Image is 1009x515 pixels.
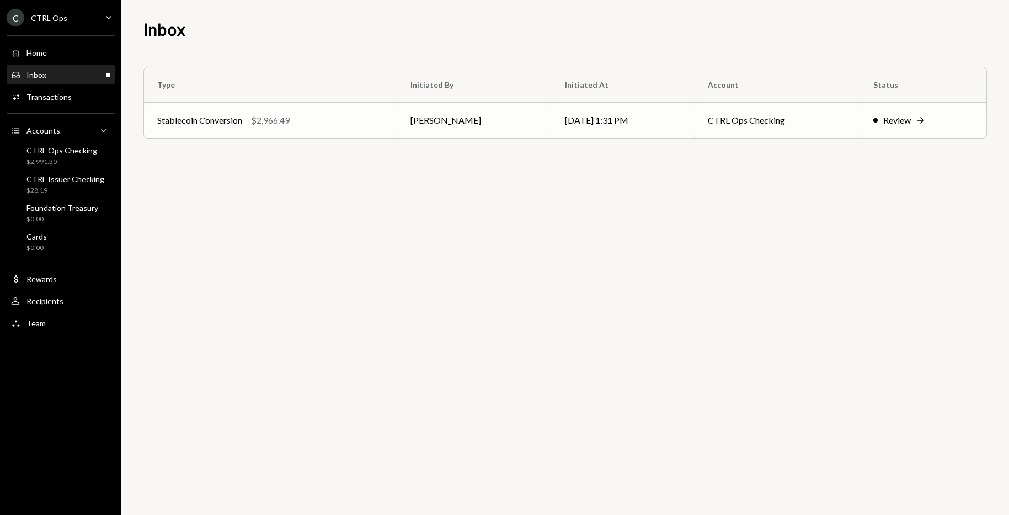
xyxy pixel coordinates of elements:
[26,232,47,241] div: Cards
[397,67,552,103] th: Initiated By
[7,269,115,289] a: Rewards
[860,67,986,103] th: Status
[7,9,24,26] div: C
[26,146,97,155] div: CTRL Ops Checking
[7,65,115,84] a: Inbox
[26,296,63,306] div: Recipients
[143,18,186,40] h1: Inbox
[31,13,67,23] div: CTRL Ops
[883,114,911,127] div: Review
[552,103,695,138] td: [DATE] 1:31 PM
[26,243,47,253] div: $0.00
[552,67,695,103] th: Initiated At
[26,70,46,79] div: Inbox
[26,215,98,224] div: $0.00
[7,313,115,333] a: Team
[26,157,97,167] div: $2,991.30
[7,120,115,140] a: Accounts
[26,126,60,135] div: Accounts
[695,103,859,138] td: CTRL Ops Checking
[26,318,46,328] div: Team
[157,114,242,127] div: Stablecoin Conversion
[251,114,290,127] div: $2,966.49
[695,67,859,103] th: Account
[7,142,115,169] a: CTRL Ops Checking$2,991.30
[7,87,115,107] a: Transactions
[7,229,115,255] a: Cards$0.00
[7,200,115,226] a: Foundation Treasury$0.00
[7,43,115,62] a: Home
[26,186,104,195] div: $28.19
[7,171,115,198] a: CTRL Issuer Checking$28.19
[26,92,72,102] div: Transactions
[26,203,98,213] div: Foundation Treasury
[26,48,47,57] div: Home
[397,103,552,138] td: [PERSON_NAME]
[7,291,115,311] a: Recipients
[26,174,104,184] div: CTRL Issuer Checking
[26,274,57,284] div: Rewards
[144,67,397,103] th: Type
